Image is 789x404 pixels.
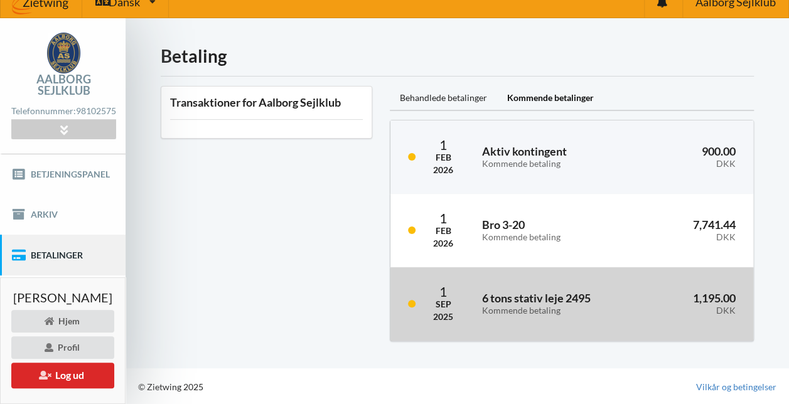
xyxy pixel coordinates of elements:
[433,138,453,151] div: 1
[11,363,114,388] button: Log ud
[650,306,736,316] div: DKK
[433,164,453,176] div: 2026
[433,211,453,225] div: 1
[482,306,633,316] div: Kommende betaling
[433,285,453,298] div: 1
[643,144,736,169] h3: 900.00
[11,310,114,332] div: Hjem
[650,291,736,316] h3: 1,195.00
[13,291,112,304] span: [PERSON_NAME]
[11,103,115,120] div: Telefonnummer:
[47,33,80,73] img: logo
[161,45,754,67] h1: Betaling
[497,86,604,111] div: Kommende betalinger
[11,336,114,359] div: Profil
[433,151,453,164] div: Feb
[433,225,453,237] div: Feb
[433,311,453,323] div: 2025
[482,159,626,169] div: Kommende betaling
[482,232,618,243] div: Kommende betaling
[390,86,497,111] div: Behandlede betalinger
[482,291,633,316] h3: 6 tons stativ leje 2495
[482,144,626,169] h3: Aktiv kontingent
[170,95,363,110] h3: Transaktioner for Aalborg Sejlklub
[76,105,116,116] strong: 98102575
[635,218,736,243] h3: 7,741.44
[635,232,736,243] div: DKK
[696,381,776,393] a: Vilkår og betingelser
[11,73,115,96] div: Aalborg Sejlklub
[643,159,736,169] div: DKK
[482,218,618,243] h3: Bro 3-20
[433,237,453,250] div: 2026
[433,298,453,311] div: Sep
